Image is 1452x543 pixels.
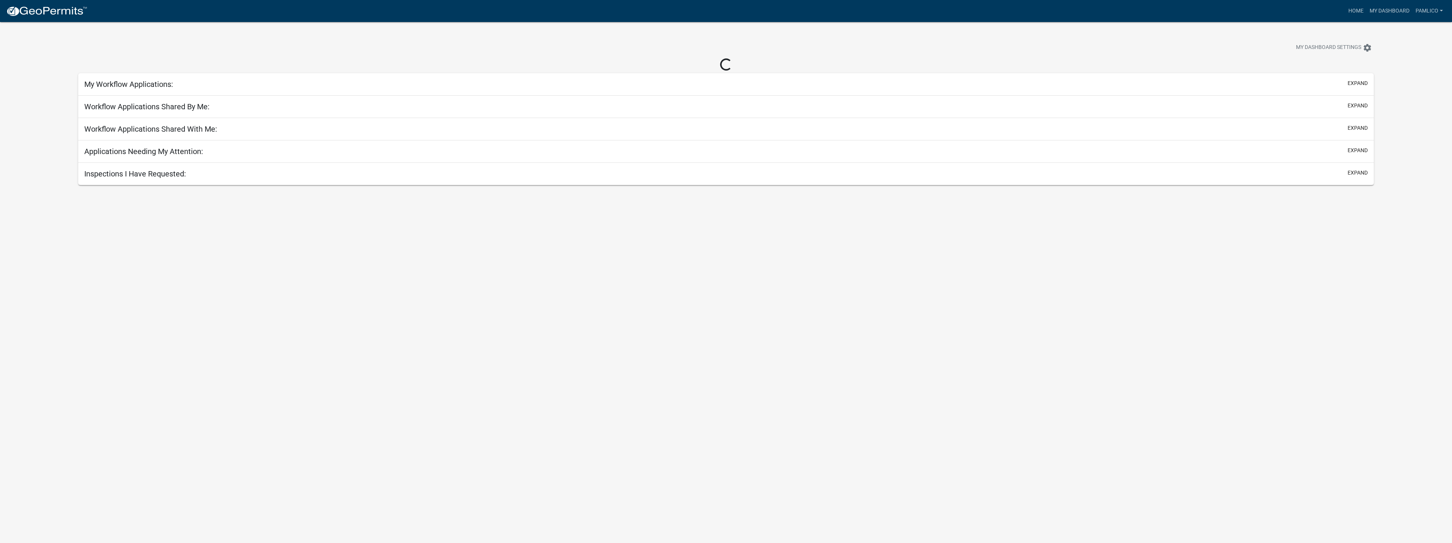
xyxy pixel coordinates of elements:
button: expand [1348,79,1368,87]
button: expand [1348,102,1368,110]
button: expand [1348,146,1368,154]
h5: Workflow Applications Shared By Me: [84,102,210,111]
button: expand [1348,124,1368,132]
a: Home [1345,4,1367,18]
a: My Dashboard [1367,4,1413,18]
button: expand [1348,169,1368,177]
h5: My Workflow Applications: [84,80,173,89]
a: pamlico [1413,4,1446,18]
h5: Applications Needing My Attention: [84,147,203,156]
h5: Workflow Applications Shared With Me: [84,124,217,134]
i: settings [1363,43,1372,52]
h5: Inspections I Have Requested: [84,169,186,178]
button: My Dashboard Settingssettings [1290,40,1378,55]
span: My Dashboard Settings [1296,43,1361,52]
